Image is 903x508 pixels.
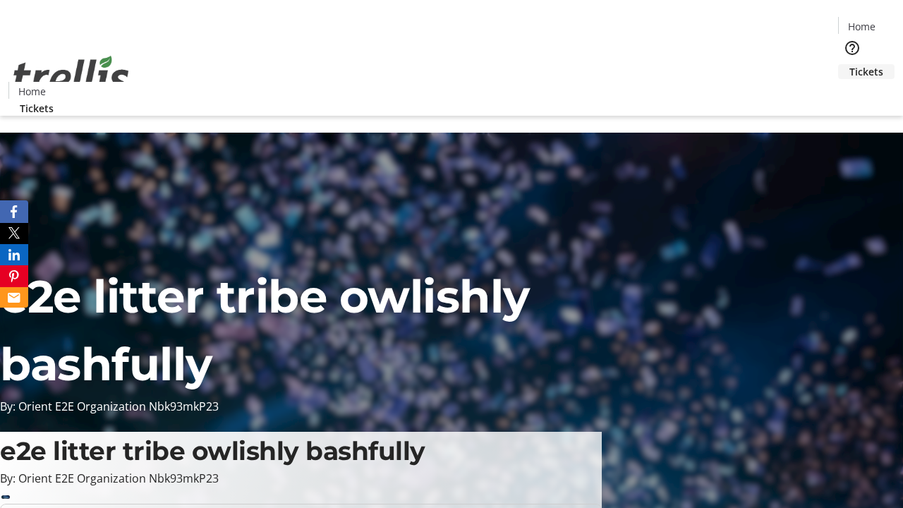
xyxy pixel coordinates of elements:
[838,79,866,107] button: Cart
[848,19,875,34] span: Home
[849,64,883,79] span: Tickets
[838,64,895,79] a: Tickets
[839,19,884,34] a: Home
[8,40,134,111] img: Orient E2E Organization Nbk93mkP23's Logo
[18,84,46,99] span: Home
[8,101,65,116] a: Tickets
[20,101,54,116] span: Tickets
[9,84,54,99] a: Home
[838,34,866,62] button: Help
